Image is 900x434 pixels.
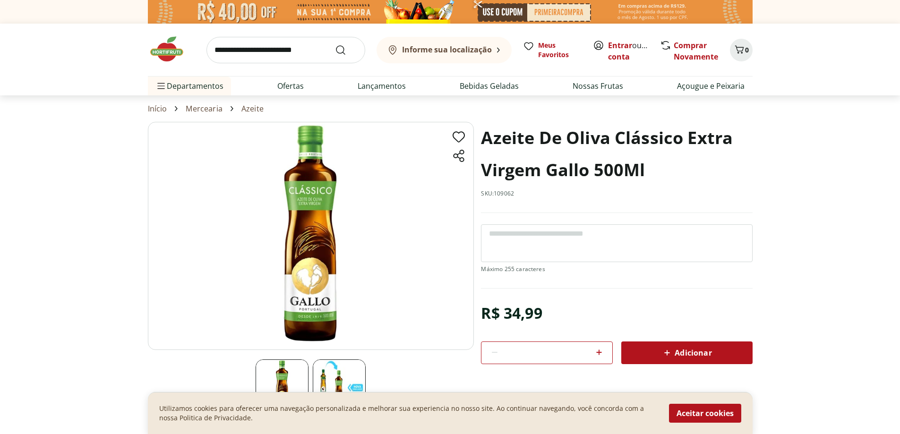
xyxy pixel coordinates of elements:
a: Meus Favoritos [523,41,582,60]
a: Início [148,104,167,113]
button: Aceitar cookies [669,404,741,423]
span: Departamentos [155,75,223,97]
a: Açougue e Peixaria [677,80,745,92]
a: Nossas Frutas [573,80,623,92]
span: ou [608,40,650,62]
h1: Azeite De Oliva Clássico Extra Virgem Gallo 500Ml [481,122,752,186]
a: Criar conta [608,40,660,62]
a: Entrar [608,40,632,51]
span: Adicionar [661,347,711,358]
a: Azeite [241,104,264,113]
input: search [206,37,365,63]
b: Informe sua localização [402,44,492,55]
img: Azeite Extra Virgem Gallo 500ml [148,122,474,350]
button: Menu [155,75,167,97]
button: Carrinho [730,39,753,61]
img: Hortifruti [148,35,195,63]
span: Meus Favoritos [538,41,582,60]
a: Comprar Novamente [674,40,718,62]
div: R$ 34,99 [481,300,542,326]
img: Azeite Extra Virgem Gallo 500ml [256,359,309,412]
a: Mercearia [186,104,222,113]
p: SKU: 109062 [481,190,514,197]
button: Informe sua localização [377,37,512,63]
a: Lançamentos [358,80,406,92]
a: Bebidas Geladas [460,80,519,92]
p: Utilizamos cookies para oferecer uma navegação personalizada e melhorar sua experiencia no nosso ... [159,404,658,423]
a: Ofertas [277,80,304,92]
img: Nova Embalagem Azeite Extra Virgem Gallo 500ml [313,359,366,412]
button: Adicionar [621,341,753,364]
button: Submit Search [335,44,358,56]
span: 0 [745,45,749,54]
